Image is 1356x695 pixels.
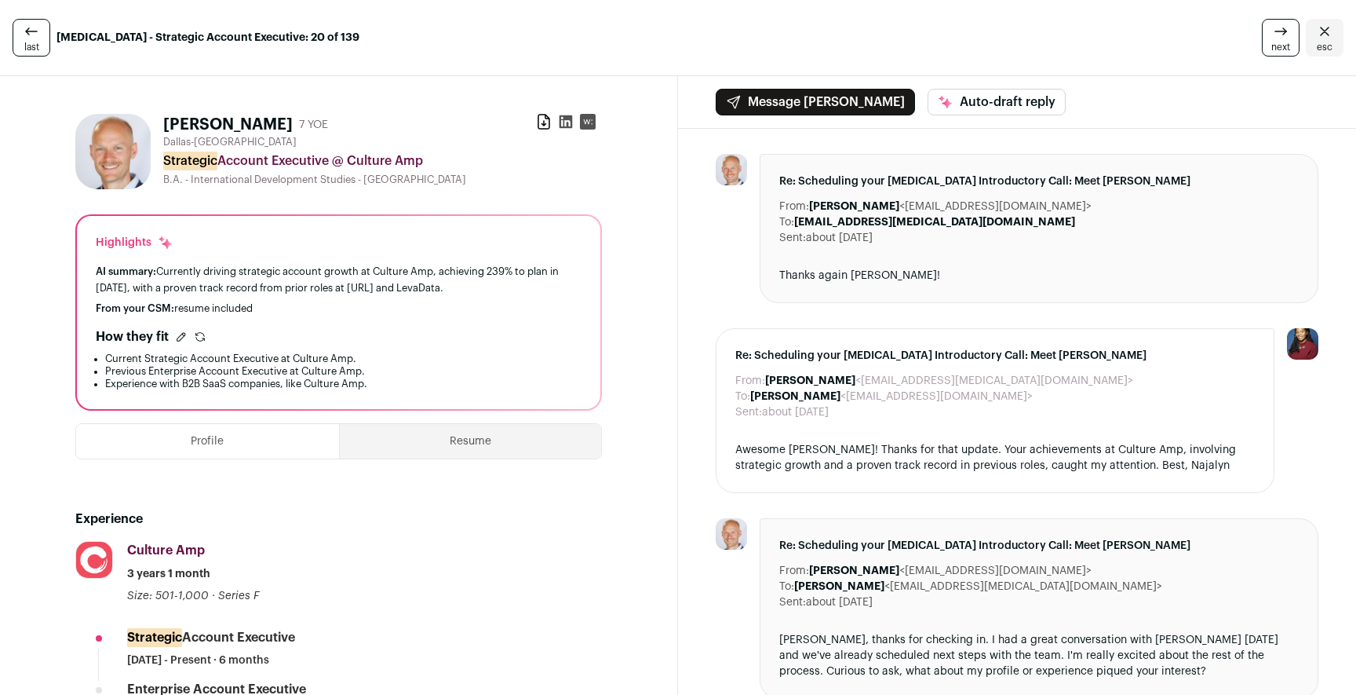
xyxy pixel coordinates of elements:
[105,353,581,365] li: Current Strategic Account Executive at Culture Amp.
[806,230,873,246] dd: about [DATE]
[24,41,39,53] span: last
[735,404,762,420] dt: Sent:
[779,199,809,214] dt: From:
[127,544,205,557] span: Culture Amp
[779,230,806,246] dt: Sent:
[794,579,1162,594] dd: <[EMAIL_ADDRESS][MEDICAL_DATA][DOMAIN_NAME]>
[735,389,750,404] dt: To:
[779,563,809,579] dt: From:
[750,389,1033,404] dd: <[EMAIL_ADDRESS][DOMAIN_NAME]>
[716,518,747,550] img: ac64fb20ffc3b81a0fb052dabfed21d62e98f700306b781cd14f589bf3e71103
[1287,328,1318,360] img: 10010497-medium_jpg
[218,591,260,602] span: Series F
[105,365,581,378] li: Previous Enterprise Account Executive at Culture Amp.
[809,201,899,212] b: [PERSON_NAME]
[127,591,209,602] span: Size: 501-1,000
[75,114,151,189] img: ac64fb20ffc3b81a0fb052dabfed21d62e98f700306b781cd14f589bf3e71103
[96,303,174,313] span: From your CSM:
[340,424,602,459] button: Resume
[13,19,50,57] a: last
[76,542,112,578] img: bc2eb8c939d3396270da60e50ae7f17ed5d2a6bdc18561e6da2f0ad1b4c3faee.jpg
[806,594,873,610] dd: about [DATE]
[735,348,1255,364] span: Re: Scheduling your [MEDICAL_DATA] Introductory Call: Meet [PERSON_NAME]
[765,373,1133,389] dd: <[EMAIL_ADDRESS][MEDICAL_DATA][DOMAIN_NAME]>
[762,404,829,420] dd: about [DATE]
[163,114,293,136] h1: [PERSON_NAME]
[716,89,915,115] button: Message [PERSON_NAME]
[163,174,602,186] div: B.A. - International Development Studies - [GEOGRAPHIC_DATA]
[779,174,1299,189] span: Re: Scheduling your [MEDICAL_DATA] Introductory Call: Meet [PERSON_NAME]
[928,89,1066,115] button: Auto-draft reply
[96,263,581,296] div: Currently driving strategic account growth at Culture Amp, achieving 239% to plan in [DATE], with...
[163,152,217,170] mark: Strategic
[809,565,899,576] b: [PERSON_NAME]
[779,268,1299,283] div: Thanks again [PERSON_NAME]!
[765,375,855,386] b: [PERSON_NAME]
[56,30,359,46] strong: [MEDICAL_DATA] - Strategic Account Executive: 20 of 139
[794,217,1075,228] b: [EMAIL_ADDRESS][MEDICAL_DATA][DOMAIN_NAME]
[1306,19,1343,57] a: Close
[779,214,794,230] dt: To:
[779,579,794,594] dt: To:
[779,594,806,610] dt: Sent:
[127,653,269,668] span: [DATE] - Present · 6 months
[735,373,765,389] dt: From:
[809,199,1092,214] dd: <[EMAIL_ADDRESS][DOMAIN_NAME]>
[779,538,1299,554] span: Re: Scheduling your [MEDICAL_DATA] Introductory Call: Meet [PERSON_NAME]
[779,632,1299,679] div: [PERSON_NAME], thanks for checking in. I had a great conversation with [PERSON_NAME] [DATE] and w...
[96,266,156,276] span: AI summary:
[105,378,581,390] li: Experience with B2B SaaS companies, like Culture Amp.
[809,563,1092,579] dd: <[EMAIL_ADDRESS][DOMAIN_NAME]>
[163,152,602,170] div: Account Executive @ Culture Amp
[735,442,1255,474] div: Awesome [PERSON_NAME]! Thanks for that update. Your achievements at Culture Amp, involving strate...
[75,510,602,529] h2: Experience
[1262,19,1299,57] a: next
[127,629,295,646] div: Account Executive
[127,628,182,647] mark: Strategic
[750,391,840,402] b: [PERSON_NAME]
[1271,41,1290,53] span: next
[76,424,339,459] button: Profile
[1317,41,1332,53] span: esc
[127,566,210,582] span: 3 years 1 month
[96,235,173,251] div: Highlights
[716,154,747,185] img: ac64fb20ffc3b81a0fb052dabfed21d62e98f700306b781cd14f589bf3e71103
[212,588,215,604] span: ·
[96,327,169,346] h2: How they fit
[794,581,884,592] b: [PERSON_NAME]
[163,136,297,148] span: Dallas-[GEOGRAPHIC_DATA]
[299,117,328,133] div: 7 YOE
[96,302,581,315] div: resume included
